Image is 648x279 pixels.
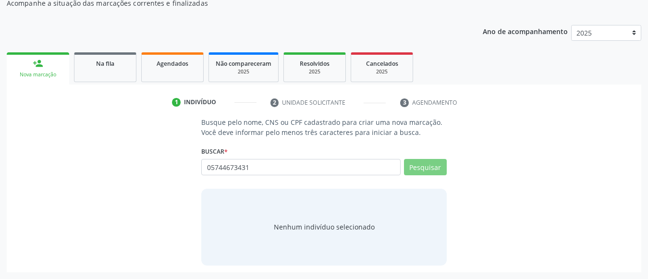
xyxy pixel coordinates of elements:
span: Resolvidos [300,60,330,68]
div: 1 [172,98,181,107]
div: person_add [33,58,43,69]
span: Na fila [96,60,114,68]
div: Nenhum indivíduo selecionado [274,222,375,232]
div: Indivíduo [184,98,216,107]
p: Busque pelo nome, CNS ou CPF cadastrado para criar uma nova marcação. Você deve informar pelo men... [201,117,447,137]
input: Busque por nome, CNS ou CPF [201,159,401,175]
p: Ano de acompanhamento [483,25,568,37]
button: Pesquisar [404,159,447,175]
div: 2025 [358,68,406,75]
span: Agendados [157,60,188,68]
label: Buscar [201,144,228,159]
div: 2025 [216,68,271,75]
span: Cancelados [366,60,398,68]
span: Não compareceram [216,60,271,68]
div: 2025 [291,68,339,75]
div: Nova marcação [13,71,62,78]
